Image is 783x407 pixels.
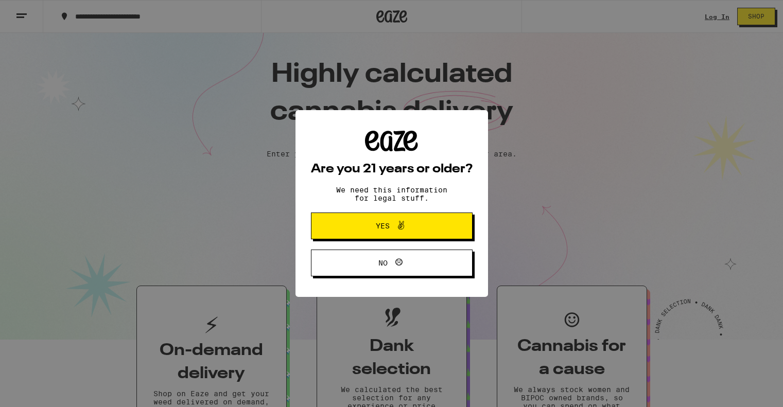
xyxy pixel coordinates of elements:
h2: Are you 21 years or older? [311,163,473,175]
span: No [378,259,388,267]
button: Yes [311,213,473,239]
p: We need this information for legal stuff. [327,186,456,202]
button: No [311,250,473,276]
span: Yes [376,222,390,229]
